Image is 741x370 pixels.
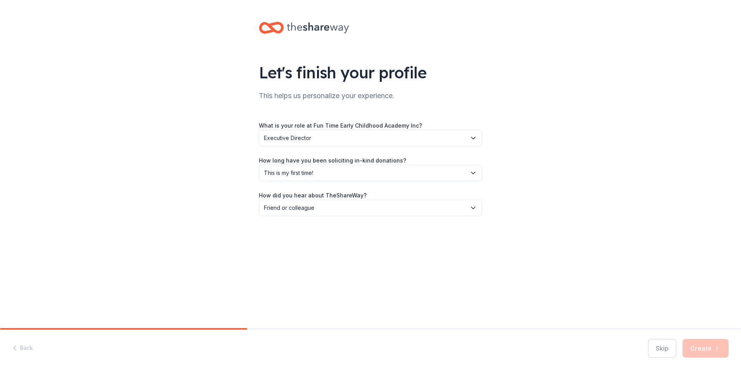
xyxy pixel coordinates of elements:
[259,90,482,102] div: This helps us personalize your experience.
[259,62,482,83] div: Let's finish your profile
[264,168,466,178] span: This is my first time!
[259,122,422,130] label: What is your role at Fun Time Early Childhood Academy Inc?
[259,192,367,199] label: How did you hear about TheShareWay?
[264,133,466,143] span: Executive Director
[259,157,406,164] label: How long have you been soliciting in-kind donations?
[259,165,482,181] button: This is my first time!
[259,200,482,216] button: Friend or colleague
[259,130,482,146] button: Executive Director
[264,203,466,213] span: Friend or colleague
